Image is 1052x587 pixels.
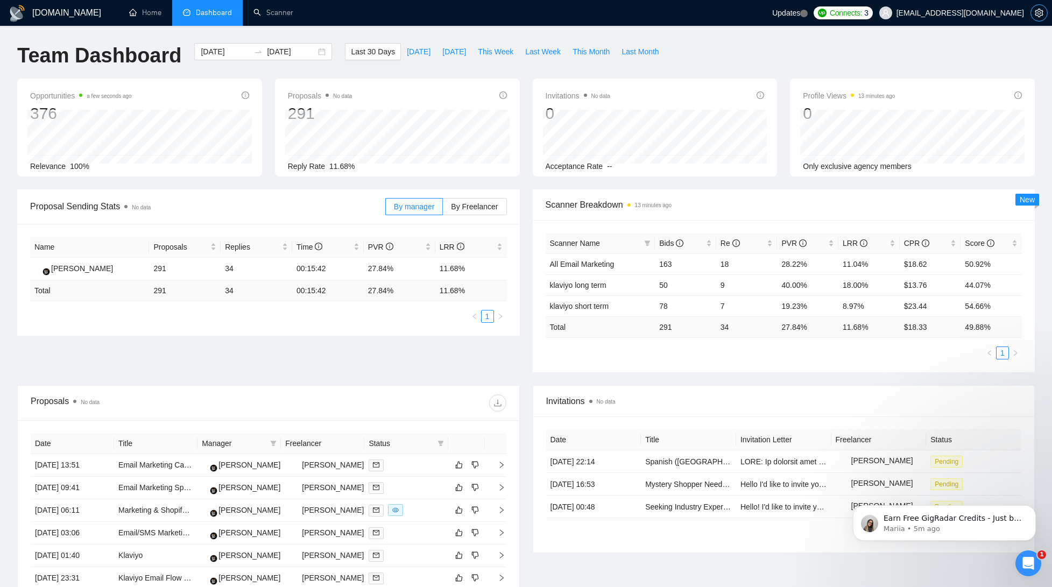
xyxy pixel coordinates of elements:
span: Acceptance Rate [546,162,603,171]
a: DM[PERSON_NAME] [285,460,364,469]
span: right [489,551,505,559]
span: Scanner Breakdown [546,198,1022,211]
span: Dashboard [196,8,232,17]
span: By manager [394,202,434,211]
a: Klaviyo Email Flow Builder for E-commerce Brand [118,574,285,582]
span: filter [644,240,651,246]
a: Spanish ([GEOGRAPHIC_DATA]) Voice Actors Needed for Fictional Character Recording [645,457,943,466]
a: All Email Marketing [550,260,615,268]
span: PVR [368,243,393,251]
span: like [455,461,463,469]
button: like [453,571,465,584]
td: 11.68% [435,258,507,280]
button: like [453,458,465,471]
button: right [494,310,507,323]
div: [PERSON_NAME] [302,482,364,493]
td: 27.84 % [777,316,838,337]
img: c1M6MbUO1YllgwqaNBJudwgNt42sWN0pDRRNBaGPn-tawgZnjNs72lYTFPnlwikw2r [836,500,849,513]
h1: Team Dashboard [17,43,181,68]
div: [PERSON_NAME] [302,572,364,584]
td: [DATE] 06:11 [31,499,114,522]
span: dislike [471,461,479,469]
button: dislike [469,458,482,471]
td: 11.68 % [435,280,507,301]
a: Klaviyo [118,551,143,560]
span: Pending [930,456,963,468]
img: AM [34,262,48,275]
span: 100% [70,162,89,171]
a: AM[PERSON_NAME] [34,264,113,272]
td: [DATE] 22:14 [546,450,641,473]
iframe: Intercom notifications message [837,483,1052,558]
span: New [1020,195,1035,204]
td: 34 [716,316,778,337]
span: dashboard [183,9,190,16]
li: 1 [996,346,1009,359]
li: Next Page [494,310,507,323]
td: 19.23% [777,295,838,316]
time: a few seconds ago [87,93,131,99]
span: [DATE] [442,46,466,58]
td: $ 18.33 [900,316,961,337]
th: Proposals [149,237,221,258]
a: DM[PERSON_NAME] [285,573,364,582]
span: mail [373,462,379,468]
td: 8.97% [838,295,900,316]
span: 11.68% [329,162,355,171]
td: Total [546,316,655,337]
div: [PERSON_NAME] [302,549,364,561]
div: [PERSON_NAME] [218,504,280,516]
img: AM [202,571,215,585]
span: right [489,574,505,582]
span: dislike [471,483,479,492]
img: DM [285,458,299,472]
span: info-circle [242,91,249,99]
li: 1 [481,310,494,323]
span: This Week [478,46,513,58]
th: Invitation Letter [736,429,831,450]
td: 49.88 % [961,316,1022,337]
span: Profile Views [803,89,895,102]
span: mail [373,552,379,558]
th: Manager [197,433,281,454]
td: 50.92% [961,253,1022,274]
span: like [455,574,463,582]
span: eye [392,507,399,513]
img: gigradar-bm.png [210,577,217,585]
a: homeHome [129,8,161,17]
th: Status [926,429,1021,450]
span: user [882,9,889,17]
span: Invitations [546,394,1022,408]
button: right [1009,346,1022,359]
span: info-circle [732,239,740,247]
td: 54.66% [961,295,1022,316]
td: 34 [221,280,292,301]
span: right [489,529,505,536]
img: AM [202,458,215,472]
button: This Month [567,43,616,60]
span: like [455,551,463,560]
input: Start date [201,46,250,58]
span: info-circle [987,239,994,247]
a: [PERSON_NAME] [836,456,913,465]
div: [PERSON_NAME] [218,527,280,539]
a: setting [1030,9,1048,17]
iframe: Intercom live chat [1015,550,1041,576]
span: No data [591,93,610,99]
a: DM[PERSON_NAME] [285,505,364,514]
img: logo [9,5,26,22]
a: AM[PERSON_NAME] [202,460,280,469]
span: info-circle [457,243,464,250]
span: LRR [440,243,464,251]
td: 40.00% [777,274,838,295]
span: PVR [781,239,807,247]
a: AM[PERSON_NAME] [202,528,280,536]
th: Replies [221,237,292,258]
td: 163 [655,253,716,274]
button: dislike [469,526,482,539]
img: DM [285,504,299,517]
th: Title [114,433,197,454]
span: left [471,313,478,320]
span: No data [81,399,100,405]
